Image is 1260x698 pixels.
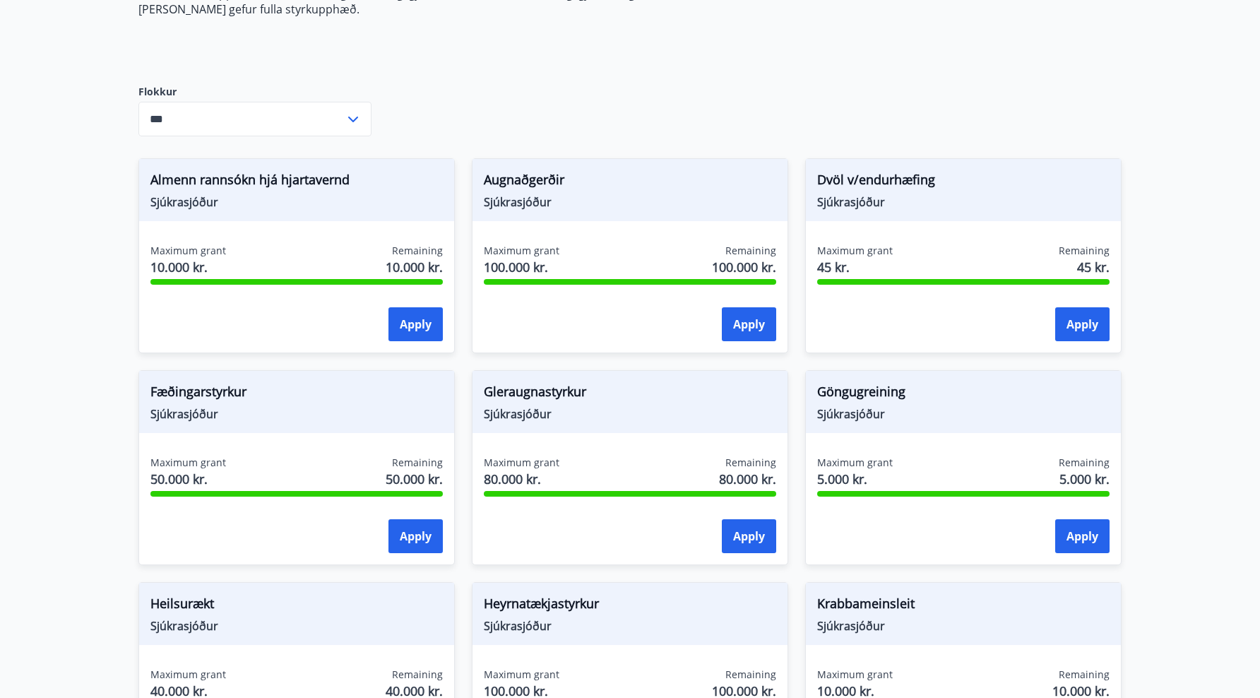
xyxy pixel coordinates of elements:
[817,470,893,488] span: 5.000 kr.
[484,170,776,194] span: Augnaðgerðir
[484,456,559,470] span: Maximum grant
[817,618,1110,634] span: Sjúkrasjóður
[150,194,443,210] span: Sjúkrasjóður
[1059,470,1110,488] span: 5.000 kr.
[138,85,372,99] label: Flokkur
[1055,307,1110,341] button: Apply
[712,258,776,276] span: 100.000 kr.
[817,406,1110,422] span: Sjúkrasjóður
[150,244,226,258] span: Maximum grant
[1059,244,1110,258] span: Remaining
[150,470,226,488] span: 50.000 kr.
[817,668,893,682] span: Maximum grant
[1055,519,1110,553] button: Apply
[150,170,443,194] span: Almenn rannsókn hjá hjartavernd
[722,307,776,341] button: Apply
[150,406,443,422] span: Sjúkrasjóður
[392,456,443,470] span: Remaining
[484,194,776,210] span: Sjúkrasjóður
[722,519,776,553] button: Apply
[392,244,443,258] span: Remaining
[817,244,893,258] span: Maximum grant
[150,258,226,276] span: 10.000 kr.
[386,258,443,276] span: 10.000 kr.
[817,258,893,276] span: 45 kr.
[1059,456,1110,470] span: Remaining
[817,170,1110,194] span: Dvöl v/endurhæfing
[817,382,1110,406] span: Göngugreining
[817,594,1110,618] span: Krabbameinsleit
[386,470,443,488] span: 50.000 kr.
[484,382,776,406] span: Gleraugnastyrkur
[725,456,776,470] span: Remaining
[150,668,226,682] span: Maximum grant
[484,618,776,634] span: Sjúkrasjóður
[484,244,559,258] span: Maximum grant
[817,456,893,470] span: Maximum grant
[484,668,559,682] span: Maximum grant
[388,307,443,341] button: Apply
[150,456,226,470] span: Maximum grant
[1059,668,1110,682] span: Remaining
[392,668,443,682] span: Remaining
[484,406,776,422] span: Sjúkrasjóður
[150,594,443,618] span: Heilsurækt
[1077,258,1110,276] span: 45 kr.
[725,244,776,258] span: Remaining
[484,258,559,276] span: 100.000 kr.
[484,470,559,488] span: 80.000 kr.
[484,594,776,618] span: Heyrnatækjastyrkur
[150,618,443,634] span: Sjúkrasjóður
[719,470,776,488] span: 80.000 kr.
[725,668,776,682] span: Remaining
[150,382,443,406] span: Fæðingarstyrkur
[388,519,443,553] button: Apply
[817,194,1110,210] span: Sjúkrasjóður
